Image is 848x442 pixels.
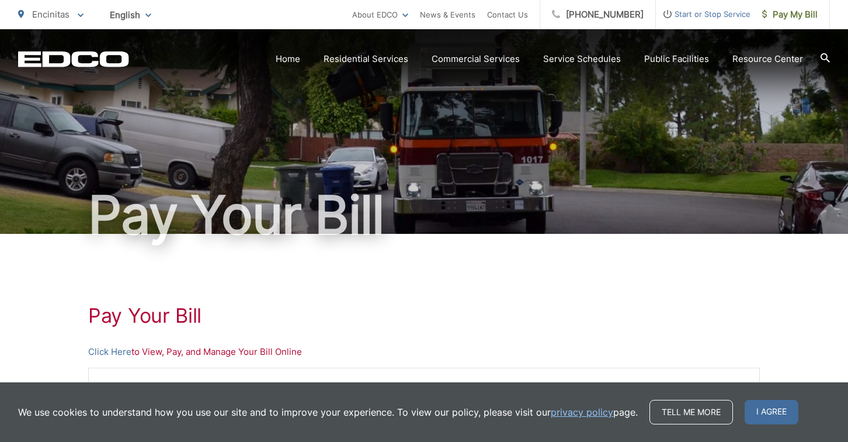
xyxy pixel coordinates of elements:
a: Residential Services [324,52,408,66]
span: Encinitas [32,9,69,20]
p: We use cookies to understand how you use our site and to improve your experience. To view our pol... [18,405,638,419]
span: I agree [745,400,798,424]
a: News & Events [420,8,475,22]
a: Tell me more [649,400,733,424]
a: Home [276,52,300,66]
a: About EDCO [352,8,408,22]
span: English [101,5,160,25]
span: Pay My Bill [762,8,818,22]
a: EDCD logo. Return to the homepage. [18,51,129,67]
li: Make a One-time Payment or Schedule a One-time Payment [112,380,748,394]
p: to View, Pay, and Manage Your Bill Online [88,345,760,359]
h1: Pay Your Bill [18,186,830,244]
a: Commercial Services [432,52,520,66]
a: Resource Center [732,52,803,66]
h1: Pay Your Bill [88,304,760,327]
a: privacy policy [551,405,613,419]
a: Public Facilities [644,52,709,66]
a: Contact Us [487,8,528,22]
a: Click Here [88,345,131,359]
a: Service Schedules [543,52,621,66]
